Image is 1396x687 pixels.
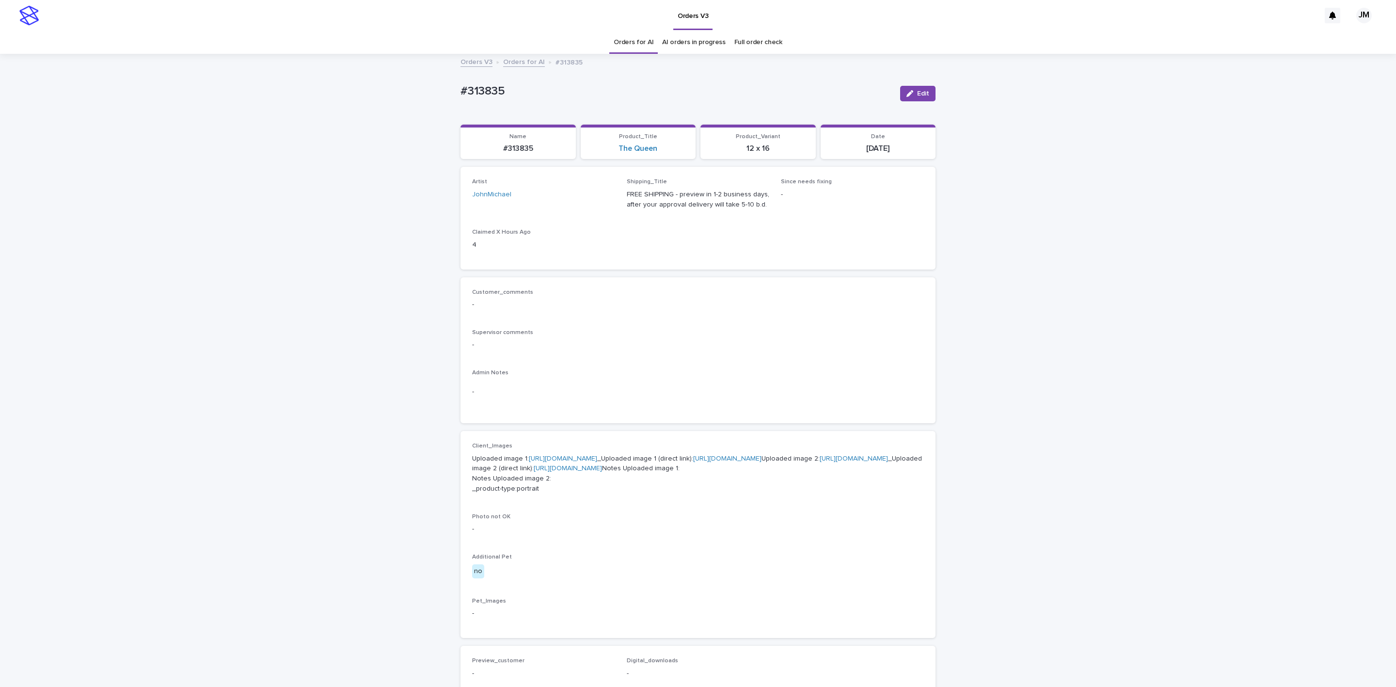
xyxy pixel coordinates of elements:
[472,514,510,520] span: Photo not OK
[529,455,597,462] a: [URL][DOMAIN_NAME]
[706,144,810,153] p: 12 x 16
[472,387,924,397] p: -
[472,240,615,250] p: 4
[917,90,929,97] span: Edit
[736,134,780,140] span: Product_Variant
[662,31,726,54] a: AI orders in progress
[627,669,770,679] p: -
[503,56,545,67] a: Orders for AI
[781,179,832,185] span: Since needs fixing
[871,134,885,140] span: Date
[472,669,615,679] p: -
[19,6,39,25] img: stacker-logo-s-only.png
[472,300,924,310] p: -
[826,144,930,153] p: [DATE]
[472,179,487,185] span: Artist
[734,31,782,54] a: Full order check
[693,455,761,462] a: [URL][DOMAIN_NAME]
[472,598,506,604] span: Pet_Images
[900,86,936,101] button: Edit
[820,455,888,462] a: [URL][DOMAIN_NAME]
[460,84,892,98] p: #313835
[472,454,924,494] p: Uploaded image 1: _Uploaded image 1 (direct link): Uploaded image 2: _Uploaded image 2 (direct li...
[534,465,602,472] a: [URL][DOMAIN_NAME]
[509,134,526,140] span: Name
[472,330,533,336] span: Supervisor comments
[472,554,512,560] span: Additional Pet
[472,370,508,376] span: Admin Notes
[460,56,492,67] a: Orders V3
[619,144,657,153] a: The Queen
[472,608,924,619] p: -
[472,229,531,235] span: Claimed X Hours Ago
[472,340,924,350] p: -
[781,190,924,200] p: -
[472,190,511,200] a: JohnMichael
[472,524,924,534] p: -
[472,289,533,295] span: Customer_comments
[472,658,524,664] span: Preview_customer
[472,443,512,449] span: Client_Images
[619,134,657,140] span: Product_Title
[1356,8,1372,23] div: JM
[555,56,583,67] p: #313835
[627,658,678,664] span: Digital_downloads
[466,144,570,153] p: #313835
[627,179,667,185] span: Shipping_Title
[614,31,653,54] a: Orders for AI
[627,190,770,210] p: FREE SHIPPING - preview in 1-2 business days, after your approval delivery will take 5-10 b.d.
[472,564,484,578] div: no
